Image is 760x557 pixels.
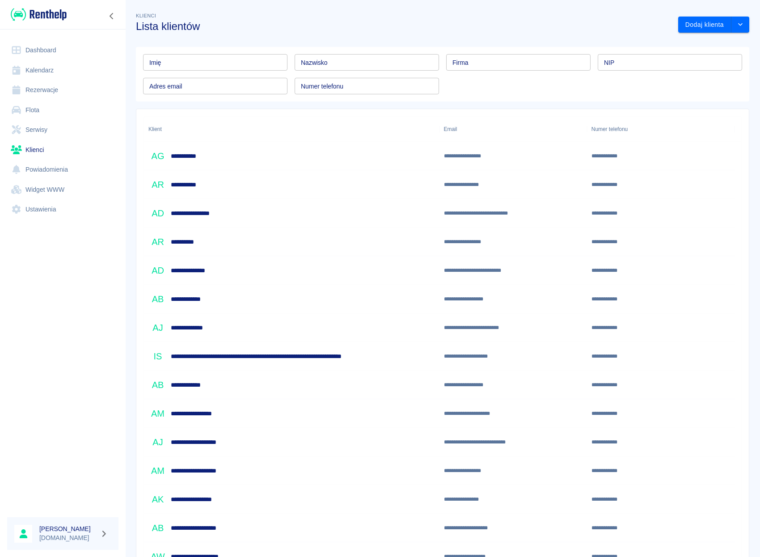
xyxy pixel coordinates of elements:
[587,117,735,142] div: Numer telefonu
[439,117,587,142] div: Email
[39,533,97,543] p: [DOMAIN_NAME]
[11,7,67,22] img: Renthelp logo
[105,10,118,22] button: Zwiń nawigację
[731,17,749,33] button: drop-down
[7,7,67,22] a: Renthelp logo
[148,490,167,509] div: AK
[144,117,439,142] div: Klient
[148,519,167,537] div: AB
[148,290,167,308] div: AB
[7,199,118,219] a: Ustawienia
[39,524,97,533] h6: [PERSON_NAME]
[148,117,162,142] div: Klient
[148,318,167,337] div: AJ
[148,175,167,194] div: AR
[148,147,167,165] div: AG
[148,204,167,223] div: AD
[7,60,118,80] a: Kalendarz
[148,261,167,280] div: AD
[136,13,156,18] span: Klienci
[591,117,628,142] div: Numer telefonu
[7,100,118,120] a: Flota
[444,117,457,142] div: Email
[148,433,167,452] div: AJ
[136,20,671,33] h3: Lista klientów
[148,461,167,480] div: AM
[7,180,118,200] a: Widget WWW
[148,376,167,394] div: AB
[678,17,731,33] button: Dodaj klienta
[7,140,118,160] a: Klienci
[148,404,167,423] div: AM
[7,120,118,140] a: Serwisy
[7,40,118,60] a: Dashboard
[148,232,167,251] div: AR
[7,80,118,100] a: Rezerwacje
[148,347,167,366] div: IS
[7,160,118,180] a: Powiadomienia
